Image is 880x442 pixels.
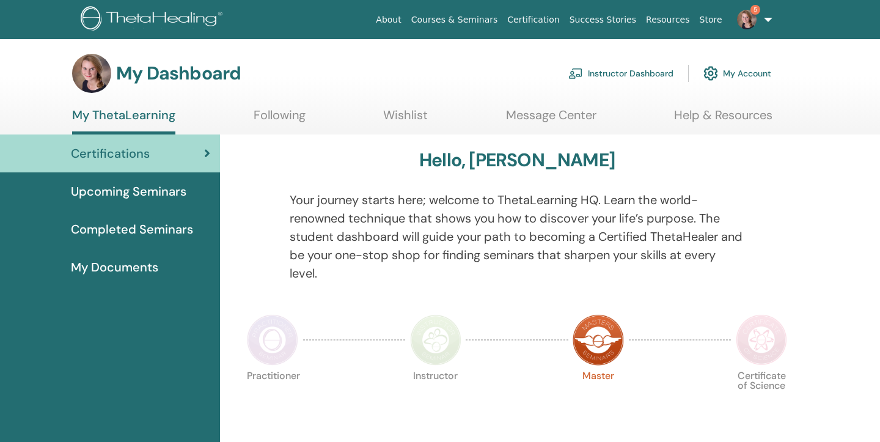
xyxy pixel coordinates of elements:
[703,63,718,84] img: cog.svg
[573,314,624,366] img: Master
[568,60,673,87] a: Instructor Dashboard
[703,60,771,87] a: My Account
[502,9,564,31] a: Certification
[383,108,428,131] a: Wishlist
[371,9,406,31] a: About
[247,314,298,366] img: Practitioner
[116,62,241,84] h3: My Dashboard
[641,9,695,31] a: Resources
[573,371,624,422] p: Master
[736,371,787,422] p: Certificate of Science
[750,5,760,15] span: 5
[254,108,306,131] a: Following
[565,9,641,31] a: Success Stories
[568,68,583,79] img: chalkboard-teacher.svg
[247,371,298,422] p: Practitioner
[737,10,757,29] img: default.jpg
[419,149,615,171] h3: Hello, [PERSON_NAME]
[72,54,111,93] img: default.jpg
[506,108,596,131] a: Message Center
[72,108,175,134] a: My ThetaLearning
[71,144,150,163] span: Certifications
[410,314,461,366] img: Instructor
[410,371,461,422] p: Instructor
[81,6,227,34] img: logo.png
[71,220,193,238] span: Completed Seminars
[674,108,772,131] a: Help & Resources
[736,314,787,366] img: Certificate of Science
[71,182,186,201] span: Upcoming Seminars
[71,258,158,276] span: My Documents
[290,191,745,282] p: Your journey starts here; welcome to ThetaLearning HQ. Learn the world-renowned technique that sh...
[695,9,727,31] a: Store
[406,9,503,31] a: Courses & Seminars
